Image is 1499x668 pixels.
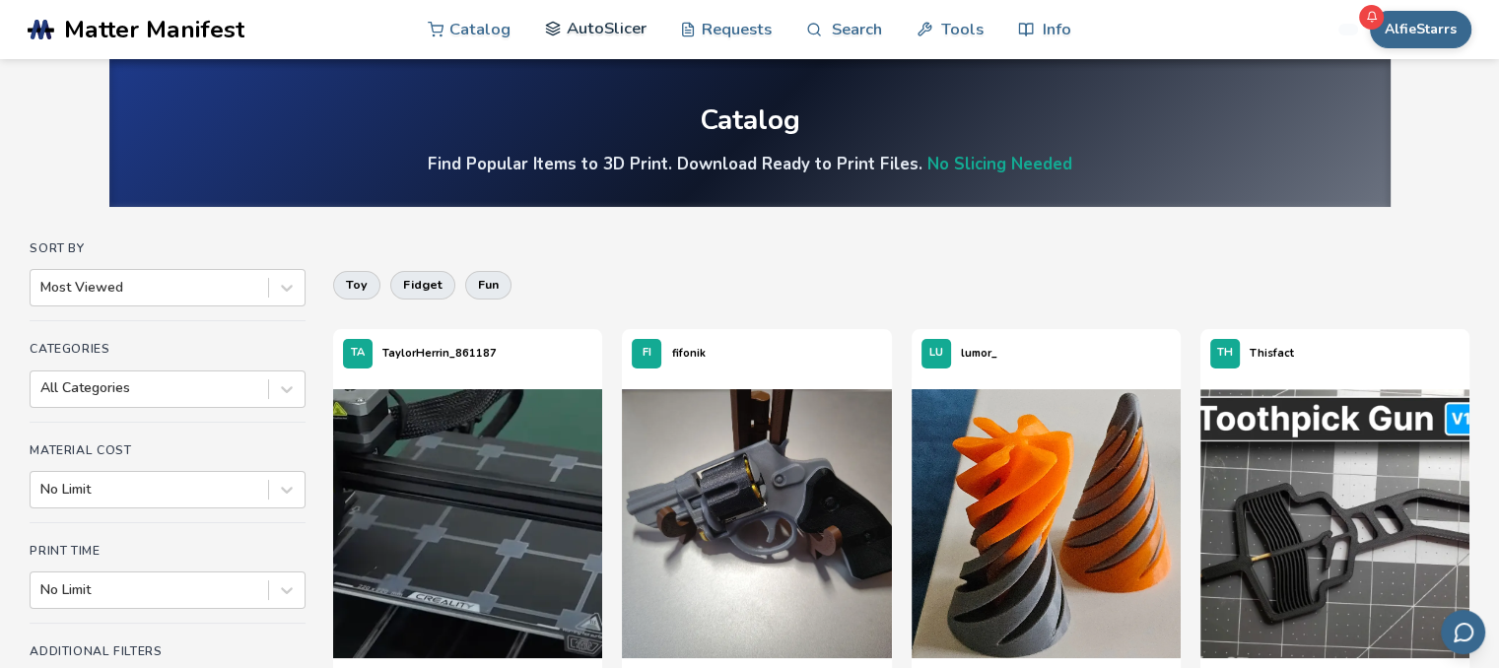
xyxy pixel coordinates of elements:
[390,271,455,299] button: fidget
[351,347,365,360] span: TA
[30,544,306,558] h4: Print Time
[1250,343,1294,364] p: Thisfact
[927,153,1072,175] a: No Slicing Needed
[465,271,511,299] button: fun
[30,443,306,457] h4: Material Cost
[40,482,44,498] input: No Limit
[428,153,1072,175] h4: Find Popular Items to 3D Print. Download Ready to Print Files.
[333,271,380,299] button: toy
[30,342,306,356] h4: Categories
[382,343,497,364] p: TaylorHerrin_861187
[1441,610,1485,654] button: Send feedback via email
[40,380,44,396] input: All Categories
[40,280,44,296] input: Most Viewed
[40,582,44,598] input: No Limit
[1217,347,1233,360] span: TH
[64,16,244,43] span: Matter Manifest
[961,343,997,364] p: lumor_
[30,644,306,658] h4: Additional Filters
[929,347,943,360] span: LU
[671,343,705,364] p: fifonik
[1370,11,1471,48] button: AlfieStarrs
[643,347,651,360] span: FI
[700,105,800,136] div: Catalog
[30,241,306,255] h4: Sort By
